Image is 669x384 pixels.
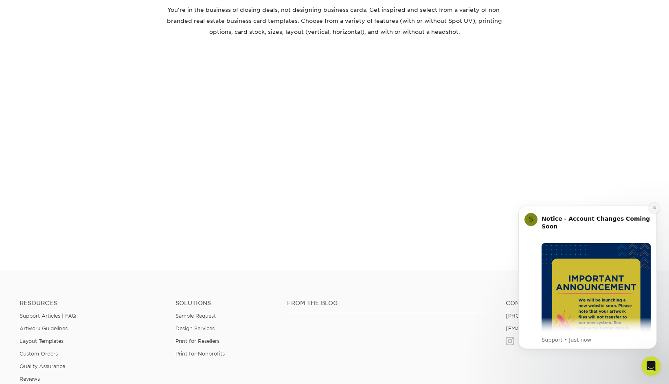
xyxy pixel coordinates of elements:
p: You're in the business of closing deals, not designing business cards. Get inspired and select fr... [162,4,508,38]
a: Quality Assurance [20,363,65,369]
h4: Solutions [175,300,275,307]
a: Design Services [175,325,215,331]
a: Print for Resellers [175,338,219,344]
a: Sample Request [175,313,216,319]
h4: From the Blog [287,300,484,307]
a: [PHONE_NUMBER] [506,313,556,319]
iframe: Google Customer Reviews [602,362,669,384]
a: Artwork Guidelines [20,325,68,331]
iframe: Intercom live chat [641,356,661,376]
a: Layout Templates [20,338,64,344]
a: Support Articles | FAQ [20,313,76,319]
a: Print for Nonprofits [175,351,225,357]
a: [EMAIL_ADDRESS][DOMAIN_NAME] [506,325,603,331]
a: Custom Orders [20,351,58,357]
h4: Resources [20,300,163,307]
a: Contact [506,300,649,307]
a: Reviews [20,376,40,382]
iframe: Intercom notifications message [506,193,669,362]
